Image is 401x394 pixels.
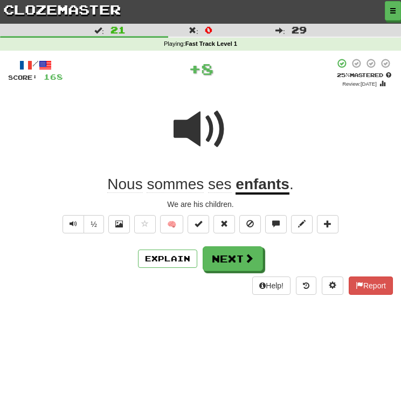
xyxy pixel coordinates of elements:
button: Discuss sentence (alt+u) [265,215,287,233]
span: : [189,26,198,34]
button: Report [349,277,393,295]
button: Ignore sentence (alt+i) [239,215,261,233]
button: Explain [138,250,197,268]
div: We are his children. [8,199,393,210]
div: Text-to-speech controls [60,215,104,239]
span: 25 % [337,72,350,78]
span: + [189,58,201,80]
span: 29 [292,24,307,35]
button: Round history (alt+y) [296,277,316,295]
span: ses [208,176,232,193]
div: / [8,58,63,72]
button: Favorite sentence (alt+f) [134,215,156,233]
span: 21 [110,24,126,35]
button: Reset to 0% Mastered (alt+r) [213,215,235,233]
span: : [94,26,104,34]
button: Play sentence audio (ctl+space) [63,215,84,233]
span: 168 [44,72,63,81]
button: Edit sentence (alt+d) [291,215,313,233]
strong: Fast Track Level 1 [185,40,237,47]
span: sommes [147,176,204,193]
small: Review: [DATE] [342,81,377,87]
button: ½ [84,215,104,233]
span: 0 [205,24,212,35]
span: . [289,176,294,192]
button: Add to collection (alt+a) [317,215,338,233]
span: 8 [201,60,213,78]
button: Show image (alt+x) [108,215,130,233]
button: Set this sentence to 100% Mastered (alt+m) [188,215,209,233]
button: Next [203,246,263,271]
button: Help! [252,277,291,295]
span: Score: [8,74,37,81]
button: 🧠 [160,215,183,233]
u: enfants [236,176,289,195]
div: Mastered [335,71,393,79]
span: : [275,26,285,34]
span: Nous [107,176,142,193]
